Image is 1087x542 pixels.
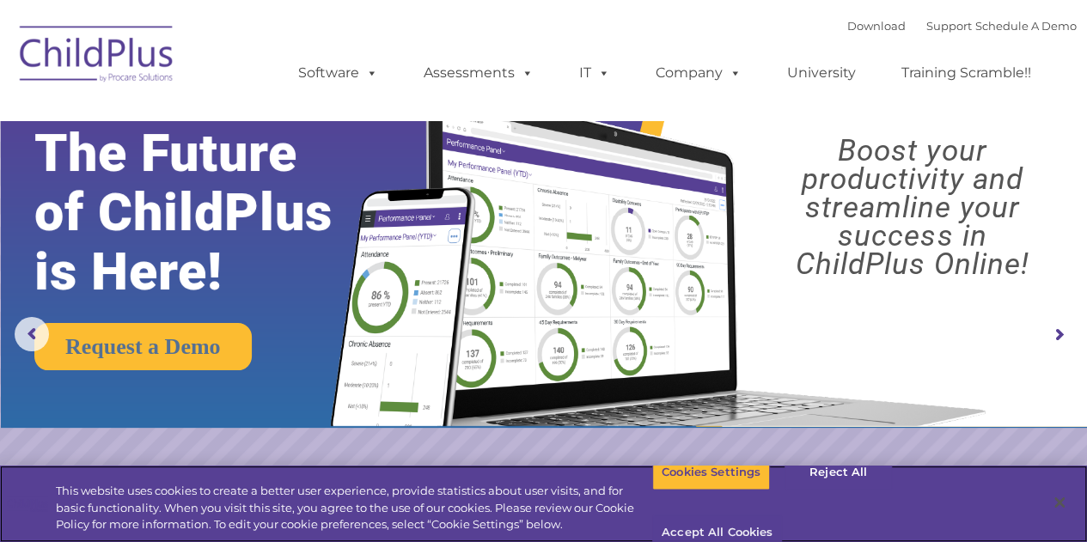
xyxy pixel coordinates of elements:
rs-layer: The Future of ChildPlus is Here! [34,124,382,301]
button: Cookies Settings [652,454,770,490]
a: Download [847,19,906,33]
a: Schedule A Demo [975,19,1077,33]
button: Reject All [785,454,892,490]
a: Company [638,56,759,90]
a: University [770,56,873,90]
span: Last name [239,113,291,126]
a: Training Scramble!! [884,56,1048,90]
font: | [847,19,1077,33]
span: Phone number [239,184,312,197]
img: ChildPlus by Procare Solutions [11,14,183,100]
a: Request a Demo [34,323,252,370]
button: Close [1041,484,1078,521]
a: Assessments [406,56,551,90]
a: Software [281,56,395,90]
rs-layer: Boost your productivity and streamline your success in ChildPlus Online! [751,137,1073,278]
a: IT [562,56,627,90]
a: Support [926,19,972,33]
div: This website uses cookies to create a better user experience, provide statistics about user visit... [56,483,652,533]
